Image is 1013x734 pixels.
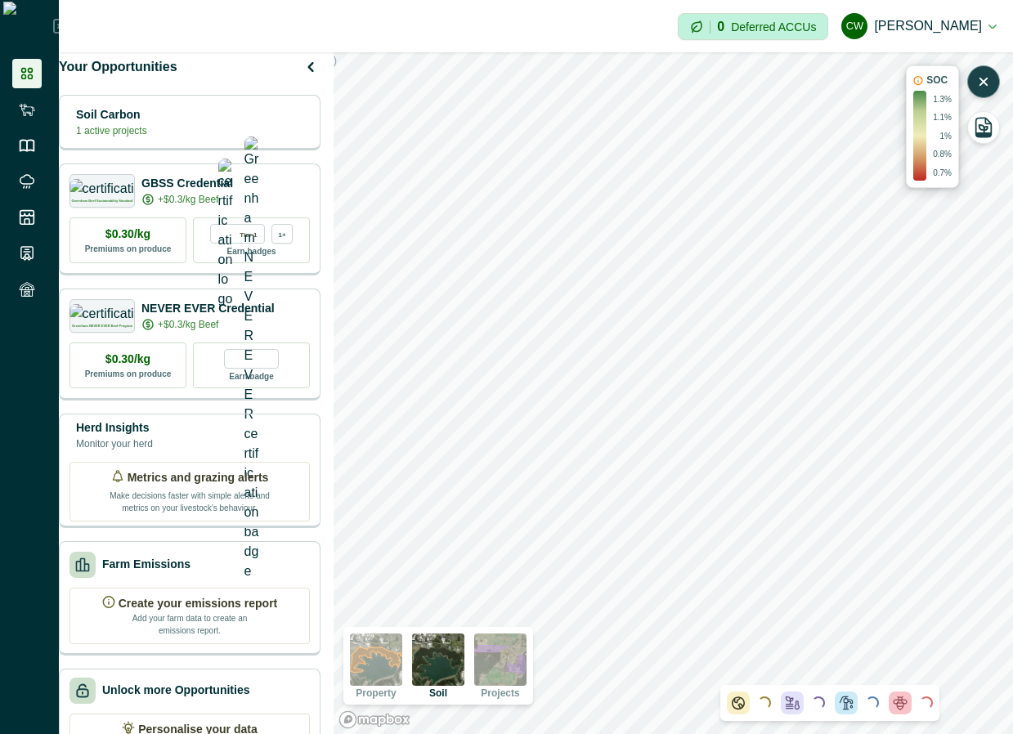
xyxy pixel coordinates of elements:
p: Premiums on produce [85,368,172,380]
img: Greenham NEVER EVER certification badge [244,137,259,581]
p: Metrics and grazing alerts [128,469,269,486]
p: $0.30/kg [105,226,150,243]
p: +$0.3/kg Beef [158,317,218,332]
img: soil preview [412,633,464,686]
p: Your Opportunities [59,57,177,77]
p: Add your farm data to create an emissions report. [128,612,251,637]
img: projects preview [474,633,527,686]
p: Projects [481,688,519,698]
p: Unlock more Opportunities [102,682,249,699]
p: Farm Emissions [102,556,190,573]
p: $0.30/kg [105,351,150,368]
p: Earn badge [229,369,273,383]
p: Greenham NEVER EVER Beef Program [72,324,132,328]
p: Greenham Beef Sustainability Standard [71,199,132,203]
img: certification logo [69,179,136,195]
img: Logo [3,2,53,51]
p: Tier 1 [240,228,257,239]
p: Make decisions faster with simple alerts and metrics on your livestock’s behaviour. [108,486,271,514]
p: 0 [717,20,724,34]
img: certification logo [69,304,136,320]
div: more credentials avaialble [271,224,293,244]
p: SOC [926,73,948,87]
p: 1+ [278,228,285,239]
p: Soil [429,688,447,698]
p: 1% [940,130,952,142]
p: Soil Carbon [76,106,147,123]
p: 1.3% [933,93,952,105]
p: +$0.3/kg Beef [158,192,218,207]
p: Earn badges [226,244,276,257]
p: Monitor your herd [76,436,153,451]
p: GBSS Credential [141,175,233,192]
img: property preview [350,633,402,686]
button: cadel watson[PERSON_NAME] [841,7,997,46]
p: Herd Insights [76,419,153,436]
p: NEVER EVER Credential [141,300,275,317]
p: 1 active projects [76,123,147,138]
p: 0.8% [933,148,952,160]
a: Mapbox logo [338,710,410,729]
p: 1.1% [933,111,952,123]
p: Deferred ACCUs [731,20,816,33]
p: 0.7% [933,167,952,179]
img: certification logo [218,159,233,309]
p: Property [356,688,396,698]
p: Create your emissions report [119,595,278,612]
p: Premiums on produce [85,243,172,255]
